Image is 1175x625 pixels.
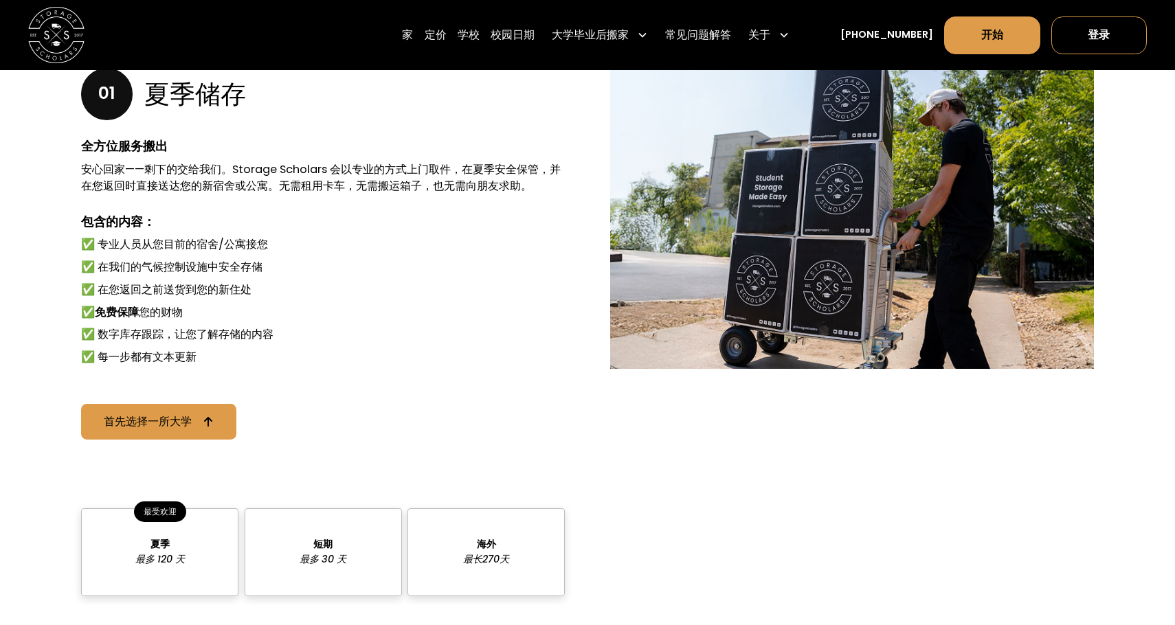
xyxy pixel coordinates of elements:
[81,259,262,275] font: ✅ 在我们的气候控制设施中安全存储
[491,16,535,55] a: 校园日期
[81,137,168,155] font: 全方位服务搬出
[491,27,535,43] font: 校园日期
[840,27,933,41] font: [PHONE_NUMBER]
[402,16,413,55] a: 家
[610,68,1094,369] img: 存储学者
[425,16,447,55] a: 定价
[458,16,480,55] a: 学校
[98,81,115,105] font: 01
[104,413,192,429] font: 首先选择一所大学
[95,304,139,320] font: 免费保障
[742,16,795,55] div: 关于
[81,236,268,252] font: ✅ 专业人员从您目前的宿舍/公寓接您
[81,282,251,297] font: ✅ 在您返回之前送货到您的新住处
[840,27,933,42] a: [PHONE_NUMBER]
[665,27,731,43] font: 常见问题解答
[81,161,561,194] font: 安心回家——剩下的交给我们。Storage Scholars 会以专业的方式上门取件，在夏季安全保管，并在您返回时直接送达您的新宿舍或公寓。无需租用卡车，无需搬运箱子，也无需向朋友求助。
[552,27,629,43] font: 大学毕业后搬家
[81,349,197,365] font: ✅ 每一步都有文本更新
[981,27,1003,43] font: 开始
[1051,16,1147,54] a: 登录
[28,7,85,63] img: 存储学者主徽标
[81,213,155,230] font: 包含的内容：
[458,27,480,43] font: 学校
[81,304,95,320] font: ✅
[144,505,177,517] font: 最受欢迎
[81,326,273,342] font: ✅ 数字库存跟踪，让您了解存储的内容
[81,404,236,440] a: 首先选择一所大学
[144,76,246,112] font: 夏季储存
[546,16,654,55] div: 大学毕业后搬家
[944,16,1040,54] a: 开始
[748,27,770,43] font: 关于
[425,27,447,43] font: 定价
[665,16,731,55] a: 常见问题解答
[28,7,85,63] a: 家
[1088,27,1110,43] font: 登录
[402,27,413,43] font: 家
[139,304,183,320] font: 您的财物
